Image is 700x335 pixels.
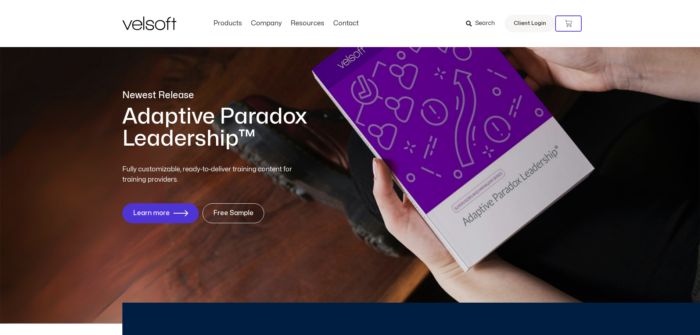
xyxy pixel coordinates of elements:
span: Learn more [133,210,170,217]
a: Search [466,17,500,30]
nav: Menu [209,19,363,28]
a: ProductsMenu Toggle [209,19,247,28]
p: Fully customizable, ready-to-deliver training content for training providers. [122,164,305,185]
h1: Adaptive Paradox Leadership™ [122,106,391,150]
a: Client Login [505,15,555,32]
p: Newest Release [122,89,391,102]
a: ResourcesMenu Toggle [286,19,329,28]
span: Free Sample [213,210,254,217]
a: Free Sample [202,203,264,223]
img: Velsoft Training Materials [122,17,176,30]
a: ContactMenu Toggle [329,19,363,28]
span: Search [475,19,495,28]
a: CompanyMenu Toggle [247,19,286,28]
a: Learn more [122,203,199,223]
span: Client Login [514,19,546,28]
